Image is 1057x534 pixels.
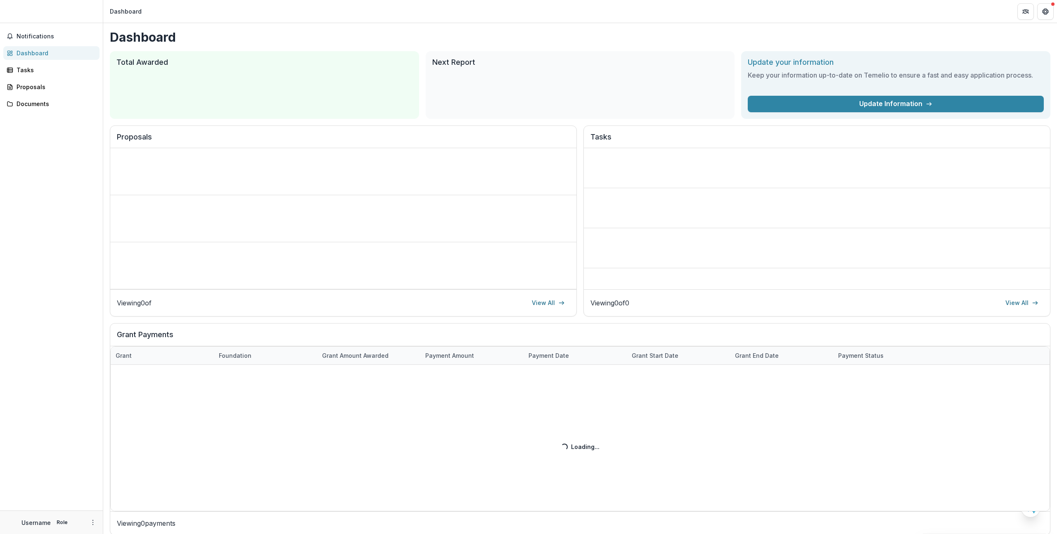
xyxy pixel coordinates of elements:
a: Documents [3,97,100,111]
h3: Keep your information up-to-date on Temelio to ensure a fast and easy application process. [748,70,1044,80]
h2: Proposals [117,132,570,148]
a: Update Information [748,96,1044,112]
p: Username [21,518,51,527]
button: Open AI Assistant [1021,498,1040,517]
h2: Update your information [748,58,1044,67]
a: View All [527,296,570,310]
p: Role [54,519,70,526]
a: View All [1000,296,1043,310]
h2: Tasks [590,132,1043,148]
p: Viewing 0 of [117,298,152,308]
a: Proposals [3,80,100,94]
button: More [88,517,98,527]
a: Tasks [3,63,100,77]
h2: Total Awarded [116,58,412,67]
button: Get Help [1037,3,1054,20]
div: Dashboard [110,7,142,16]
button: Partners [1017,3,1034,20]
h2: Grant Payments [117,330,1043,346]
p: Viewing 0 payments [117,518,1043,528]
div: Documents [17,99,93,108]
div: Tasks [17,66,93,74]
h2: Next Report [432,58,728,67]
h1: Dashboard [110,30,1050,45]
div: Proposals [17,83,93,91]
p: Viewing 0 of 0 [590,298,629,308]
span: Notifications [17,33,96,40]
button: Notifications [3,30,100,43]
a: Dashboard [3,46,100,60]
div: Dashboard [17,49,93,57]
nav: breadcrumb [107,5,145,17]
